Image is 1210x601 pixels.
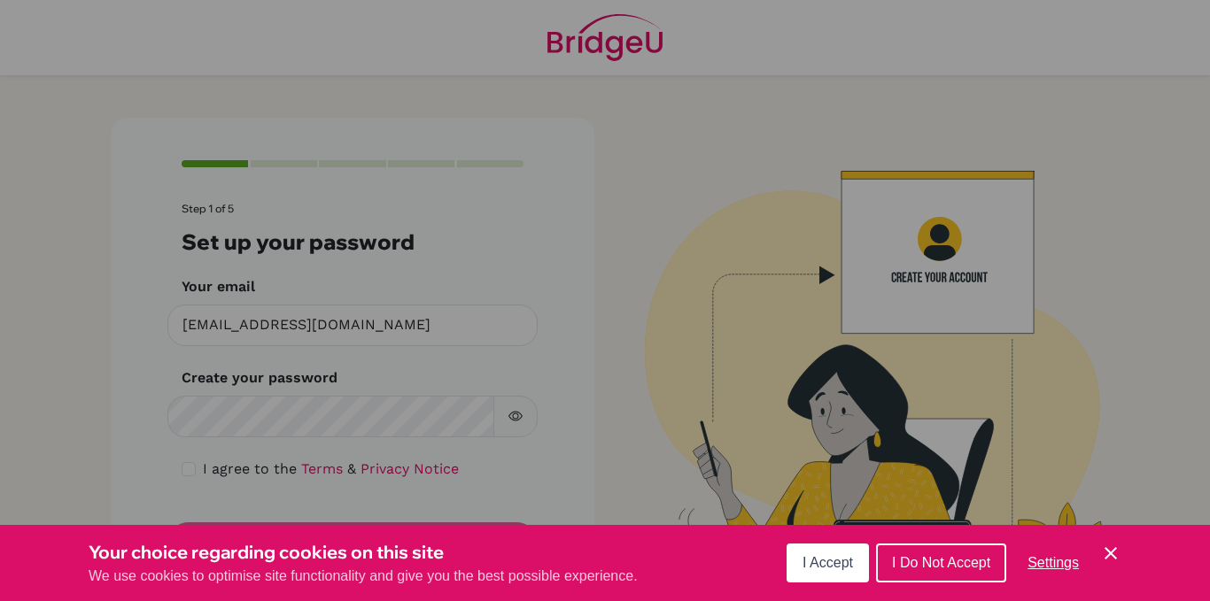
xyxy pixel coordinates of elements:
[89,566,638,587] p: We use cookies to optimise site functionality and give you the best possible experience.
[892,555,990,570] span: I Do Not Accept
[89,539,638,566] h3: Your choice regarding cookies on this site
[787,543,869,582] button: I Accept
[1028,555,1079,570] span: Settings
[1100,543,1121,564] button: Save and close
[1013,545,1093,581] button: Settings
[803,555,853,570] span: I Accept
[876,543,1006,582] button: I Do Not Accept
